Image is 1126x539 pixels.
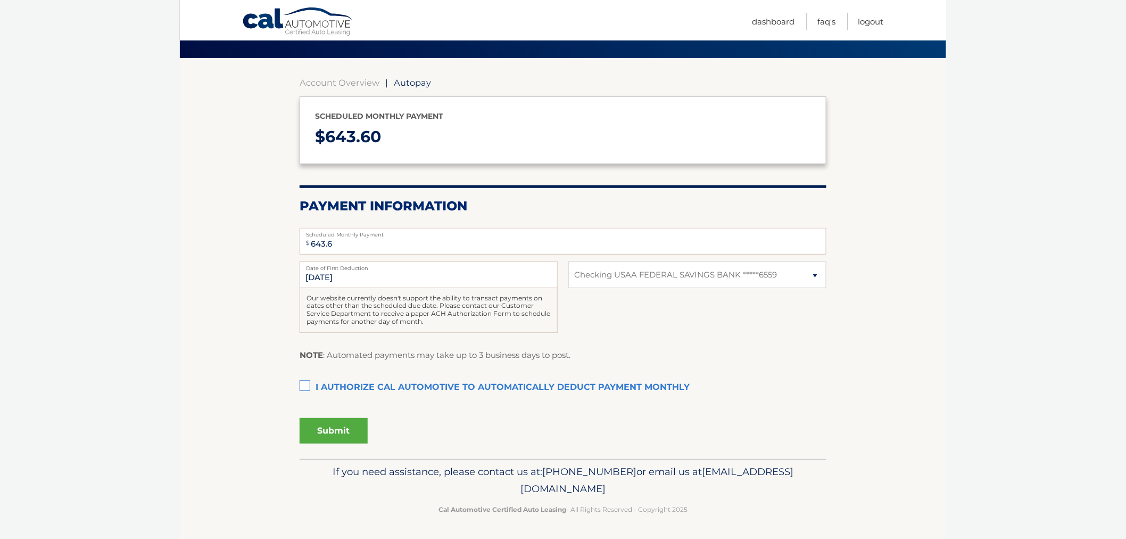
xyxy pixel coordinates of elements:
[542,466,636,478] span: [PHONE_NUMBER]
[438,505,566,513] strong: Cal Automotive Certified Auto Leasing
[303,231,313,255] span: $
[752,13,794,30] a: Dashboard
[300,228,826,255] input: Payment Amount
[300,198,826,214] h2: Payment Information
[300,377,826,398] label: I authorize cal automotive to automatically deduct payment monthly
[385,77,388,88] span: |
[307,463,819,497] p: If you need assistance, please contact us at: or email us at
[394,77,431,88] span: Autopay
[300,228,826,236] label: Scheduled Monthly Payment
[858,13,884,30] a: Logout
[300,288,558,333] div: Our website currently doesn't support the ability to transact payments on dates other than the sc...
[300,262,558,270] label: Date of First Deduction
[300,350,323,360] strong: NOTE
[315,110,811,123] p: Scheduled monthly payment
[315,123,811,151] p: $
[307,504,819,515] p: - All Rights Reserved - Copyright 2025
[325,127,381,146] span: 643.60
[300,348,570,362] p: : Automated payments may take up to 3 business days to post.
[300,418,368,444] button: Submit
[817,13,835,30] a: FAQ's
[300,77,379,88] a: Account Overview
[300,262,558,288] input: Payment Date
[242,7,354,38] a: Cal Automotive
[520,466,793,495] span: [EMAIL_ADDRESS][DOMAIN_NAME]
